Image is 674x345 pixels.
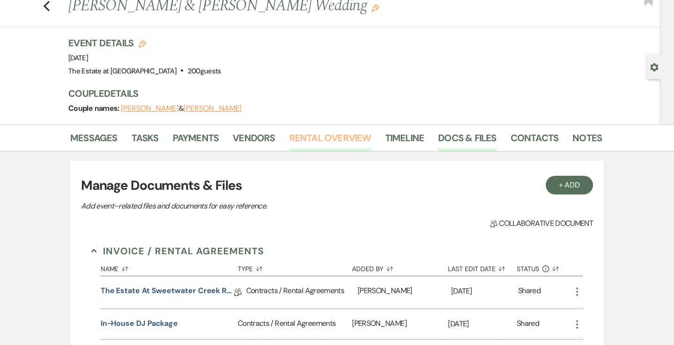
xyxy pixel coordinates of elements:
[183,105,242,112] button: [PERSON_NAME]
[352,309,448,339] div: [PERSON_NAME]
[246,276,358,309] div: Contracts / Rental Agreements
[517,258,571,276] button: Status
[650,62,659,71] button: Open lead details
[238,258,352,276] button: Type
[101,285,234,300] a: The Estate at Sweetwater Creek Rental Agreement
[352,258,448,276] button: Added By
[518,285,541,300] div: Shared
[490,218,593,229] span: Collaborative document
[372,3,379,12] button: Edit
[188,66,221,76] span: 200 guests
[448,318,517,330] p: [DATE]
[68,66,176,76] span: The Estate at [GEOGRAPHIC_DATA]
[233,130,275,151] a: Vendors
[438,130,496,151] a: Docs & Files
[68,36,221,50] h3: Event Details
[101,318,178,329] button: In-House DJ Package
[448,258,517,276] button: Last Edit Date
[68,53,88,63] span: [DATE]
[68,103,121,113] span: Couple names:
[173,130,219,151] a: Payments
[101,258,238,276] button: Name
[511,130,559,151] a: Contacts
[238,309,352,339] div: Contracts / Rental Agreements
[121,105,179,112] button: [PERSON_NAME]
[546,176,593,194] button: + Add
[68,87,593,100] h3: Couple Details
[132,130,159,151] a: Tasks
[451,285,518,297] p: [DATE]
[70,130,117,151] a: Messages
[517,318,539,331] div: Shared
[91,244,264,258] button: Invoice / Rental Agreements
[358,276,451,309] div: [PERSON_NAME]
[81,176,593,195] h3: Manage Documents & Files
[81,200,409,212] p: Add event–related files and documents for easy reference.
[572,130,602,151] a: Notes
[121,104,242,113] span: &
[517,266,539,272] span: Status
[385,130,425,151] a: Timeline
[289,130,371,151] a: Rental Overview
